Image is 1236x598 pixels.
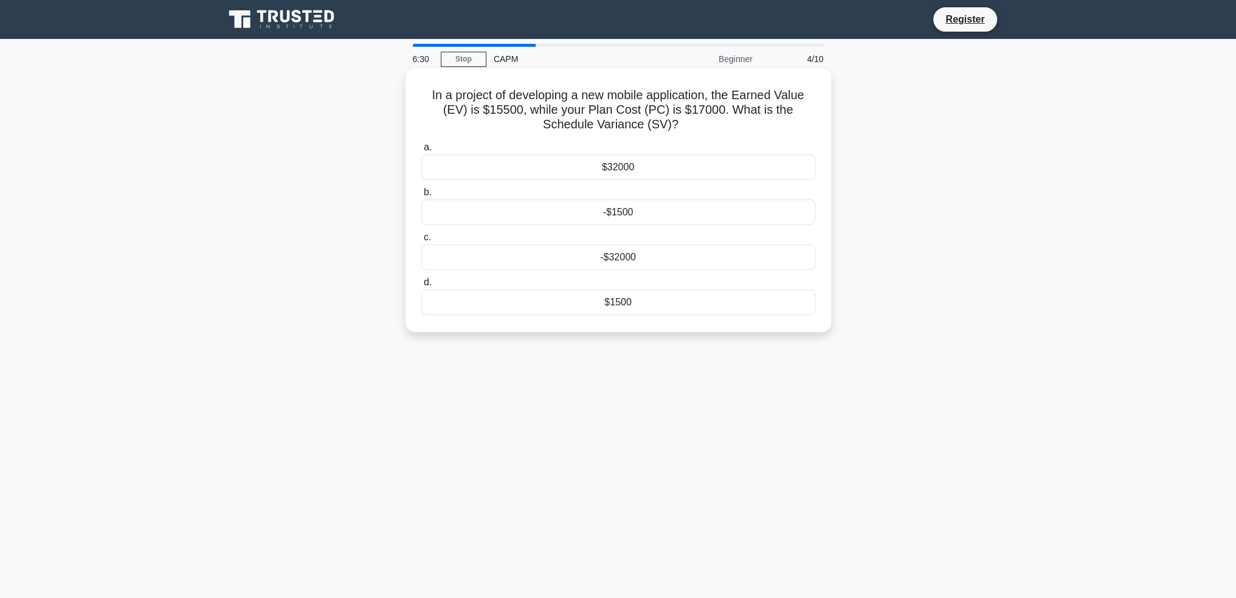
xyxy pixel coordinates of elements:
div: $1500 [421,290,815,315]
h5: In a project of developing a new mobile application, the Earned Value (EV) is $15500, while your ... [420,88,817,133]
div: -$32000 [421,245,815,270]
span: d. [424,277,432,287]
div: 4/10 [760,47,831,71]
span: b. [424,187,432,197]
a: Register [938,12,992,27]
a: Stop [441,52,486,67]
span: c. [424,232,431,242]
div: 6:30 [406,47,441,71]
div: $32000 [421,155,815,180]
div: Beginner [654,47,760,71]
div: CAPM [486,47,654,71]
div: -$1500 [421,200,815,225]
span: a. [424,142,432,152]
